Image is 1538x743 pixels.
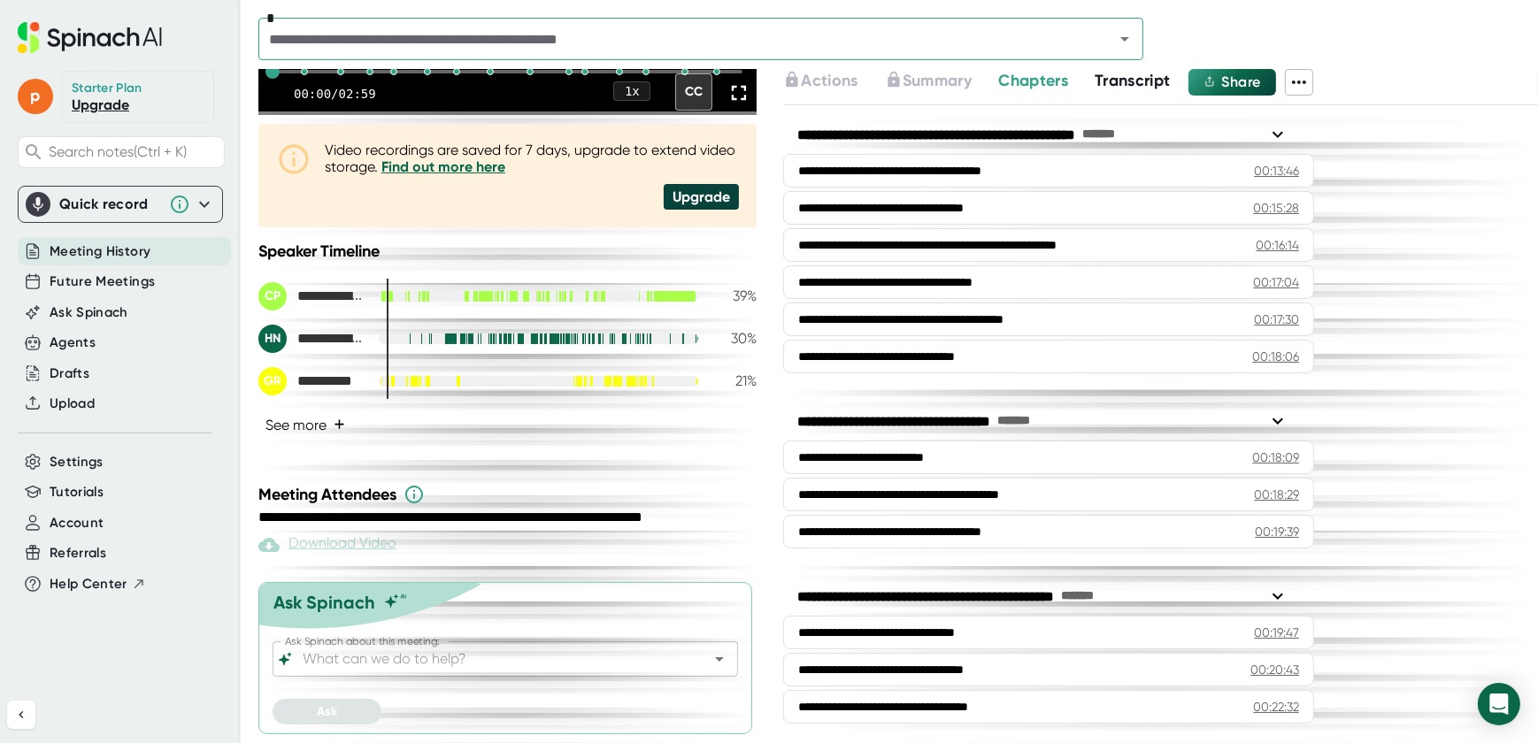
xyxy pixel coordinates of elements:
span: Share [1222,73,1261,90]
div: Open Intercom Messenger [1478,683,1520,725]
button: Help Center [50,574,146,594]
span: p [18,79,53,114]
button: Future Meetings [50,272,155,292]
div: Paid feature [258,534,396,555]
span: Actions [801,71,857,90]
div: Upgrade to access [783,69,884,96]
div: 00:00 / 02:59 [294,87,376,101]
div: 00:17:30 [1254,310,1299,328]
button: Chapters [998,69,1068,93]
a: Find out more here [381,158,505,175]
button: Meeting History [50,241,150,262]
button: Actions [783,69,857,93]
input: What can we do to help? [299,647,681,671]
div: 00:22:32 [1253,698,1299,716]
button: Upload [50,394,95,414]
div: 00:18:06 [1252,348,1299,365]
div: 00:19:47 [1254,624,1299,641]
div: 00:16:14 [1256,236,1299,254]
div: Costantino, Philip [258,282,365,310]
div: 00:18:29 [1254,486,1299,503]
div: Speaker Timeline [258,241,757,261]
div: Hazelbaker, Nelson [258,325,365,353]
button: Transcript [1095,69,1171,93]
a: Upgrade [72,96,129,113]
span: Summary [903,71,972,90]
button: Summary [885,69,972,93]
div: Video recordings are saved for 7 days, upgrade to extend video storage. [325,142,739,175]
div: Gaus, Romy [258,367,365,395]
button: Agents [50,333,96,353]
button: Tutorials [50,482,104,502]
div: 21 % [712,372,757,389]
button: Settings [50,452,104,472]
button: Referrals [50,543,106,563]
div: 00:13:46 [1254,162,1299,180]
button: Collapse sidebar [7,701,35,729]
div: 00:19:39 [1255,523,1299,540]
span: Search notes (Ctrl + K) [49,143,219,160]
button: Ask Spinach [50,303,128,323]
button: See more+ [258,410,352,440]
div: GR [258,367,287,395]
span: Ask [317,704,337,719]
span: + [334,417,345,432]
div: Upgrade to access [885,69,998,96]
button: Share [1188,69,1277,96]
div: 39 % [712,287,757,304]
span: Transcript [1095,71,1171,90]
div: 00:20:43 [1250,661,1299,678]
div: Starter Plan [72,80,142,96]
div: Quick record [59,195,160,213]
span: Chapters [998,71,1068,90]
div: CC [675,73,712,111]
button: Drafts [50,364,89,384]
button: Account [50,513,104,533]
button: Open [707,647,732,671]
div: Ask Spinach [273,592,375,613]
div: 00:18:09 [1252,448,1299,466]
div: Meeting Attendees [258,484,761,505]
div: CP [258,282,287,310]
div: 00:15:28 [1253,199,1299,217]
div: 30 % [712,330,757,347]
div: Quick record [26,187,215,222]
button: Ask [273,699,381,724]
div: 1 x [613,81,650,101]
button: Open [1112,27,1137,51]
div: Upgrade [664,184,739,210]
div: HN [258,325,287,353]
div: 00:17:04 [1253,273,1299,291]
span: Help Center [50,574,127,594]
